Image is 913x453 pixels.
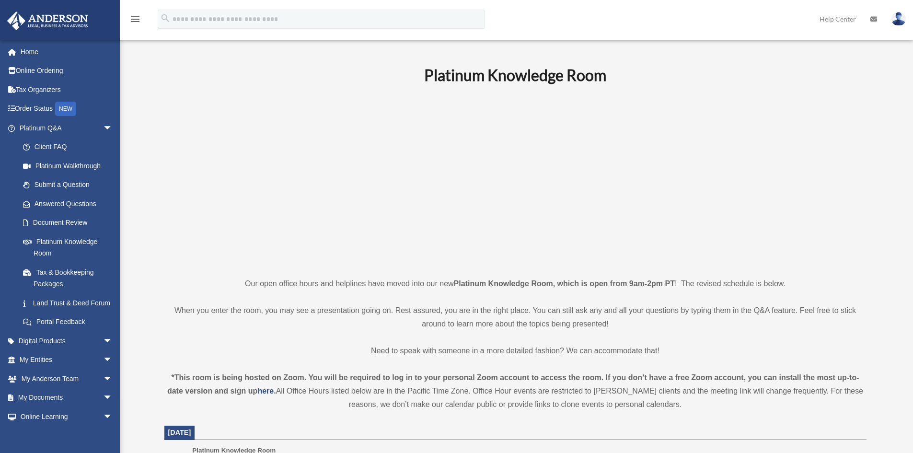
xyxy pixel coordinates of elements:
i: menu [129,13,141,25]
img: User Pic [891,12,906,26]
a: Portal Feedback [13,313,127,332]
strong: *This room is being hosted on Zoom. You will be required to log in to your personal Zoom account ... [167,373,859,395]
a: Online Learningarrow_drop_down [7,407,127,426]
a: Tax Organizers [7,80,127,99]
a: here [257,387,274,395]
b: Platinum Knowledge Room [424,66,606,84]
img: Anderson Advisors Platinum Portal [4,12,91,30]
a: Submit a Question [13,175,127,195]
a: Order StatusNEW [7,99,127,119]
strong: Platinum Knowledge Room, which is open from 9am-2pm PT [454,279,675,288]
a: Land Trust & Deed Forum [13,293,127,313]
p: When you enter the room, you may see a presentation going on. Rest assured, you are in the right ... [164,304,867,331]
a: Platinum Q&Aarrow_drop_down [7,118,127,138]
span: arrow_drop_down [103,331,122,351]
a: menu [129,17,141,25]
a: Digital Productsarrow_drop_down [7,331,127,350]
span: arrow_drop_down [103,350,122,370]
span: arrow_drop_down [103,118,122,138]
div: NEW [55,102,76,116]
a: Tax & Bookkeeping Packages [13,263,127,293]
i: search [160,13,171,23]
a: My Anderson Teamarrow_drop_down [7,369,127,388]
span: [DATE] [168,429,191,436]
a: Answered Questions [13,194,127,213]
span: arrow_drop_down [103,388,122,408]
a: Online Ordering [7,61,127,81]
a: Client FAQ [13,138,127,157]
strong: . [274,387,276,395]
span: arrow_drop_down [103,407,122,427]
p: Our open office hours and helplines have moved into our new ! The revised schedule is below. [164,277,867,290]
a: My Entitiesarrow_drop_down [7,350,127,370]
a: My Documentsarrow_drop_down [7,388,127,407]
span: arrow_drop_down [103,369,122,389]
div: All Office Hours listed below are in the Pacific Time Zone. Office Hour events are restricted to ... [164,371,867,411]
a: Document Review [13,213,127,232]
a: Home [7,42,127,61]
iframe: 231110_Toby_KnowledgeRoom [371,97,659,259]
a: Platinum Knowledge Room [13,232,122,263]
a: Platinum Walkthrough [13,156,127,175]
p: Need to speak with someone in a more detailed fashion? We can accommodate that! [164,344,867,358]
